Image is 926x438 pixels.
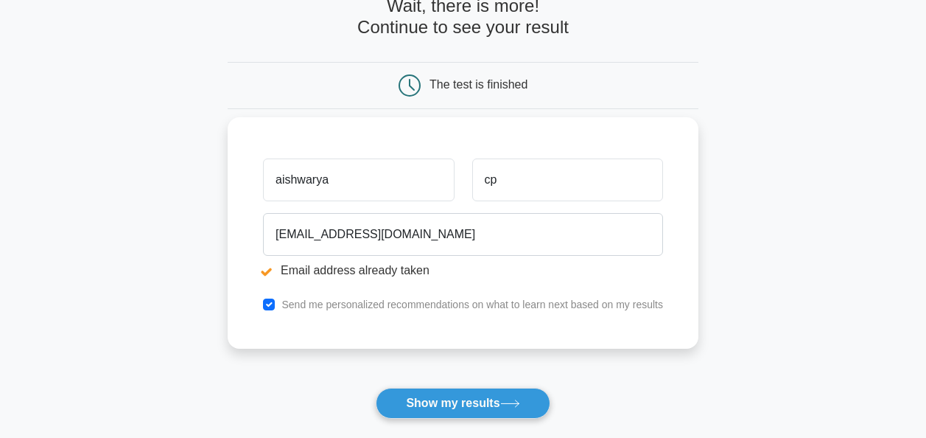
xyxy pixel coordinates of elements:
[263,213,663,256] input: Email
[263,159,454,201] input: First name
[472,159,663,201] input: Last name
[263,262,663,279] li: Email address already taken
[376,388,550,419] button: Show my results
[281,299,663,310] label: Send me personalized recommendations on what to learn next based on my results
[429,78,527,91] div: The test is finished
